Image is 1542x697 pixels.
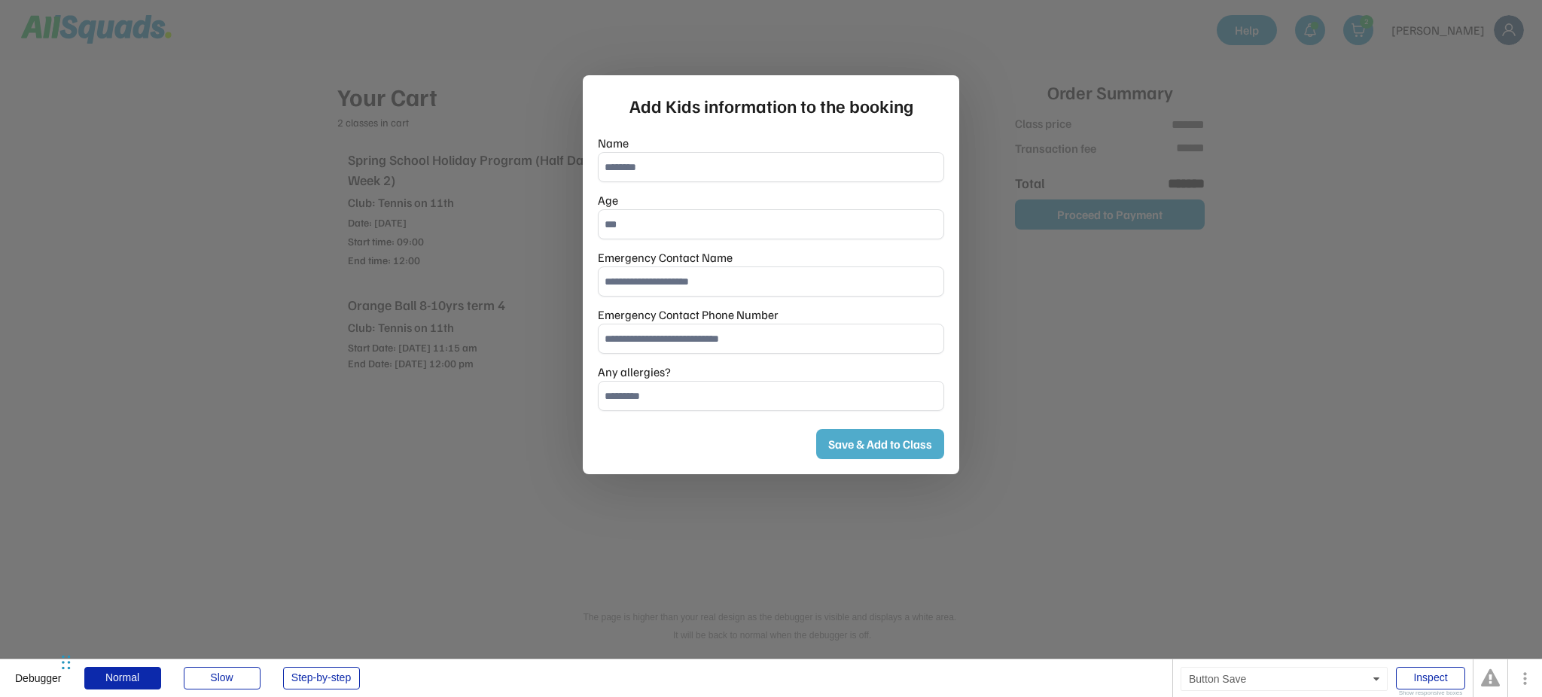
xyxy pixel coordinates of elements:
[84,667,161,689] div: Normal
[598,306,779,324] div: Emergency Contact Phone Number
[598,191,618,209] div: Age
[1181,667,1388,691] div: Button Save
[1396,667,1465,689] div: Inspect
[598,363,671,381] div: Any allergies?
[598,248,733,266] div: Emergency Contact Name
[598,134,629,152] div: Name
[816,429,944,459] button: Save & Add to Class
[184,667,261,689] div: Slow
[629,92,913,119] div: Add Kids information to the booking
[1396,690,1465,696] div: Show responsive boxes
[283,667,360,689] div: Step-by-step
